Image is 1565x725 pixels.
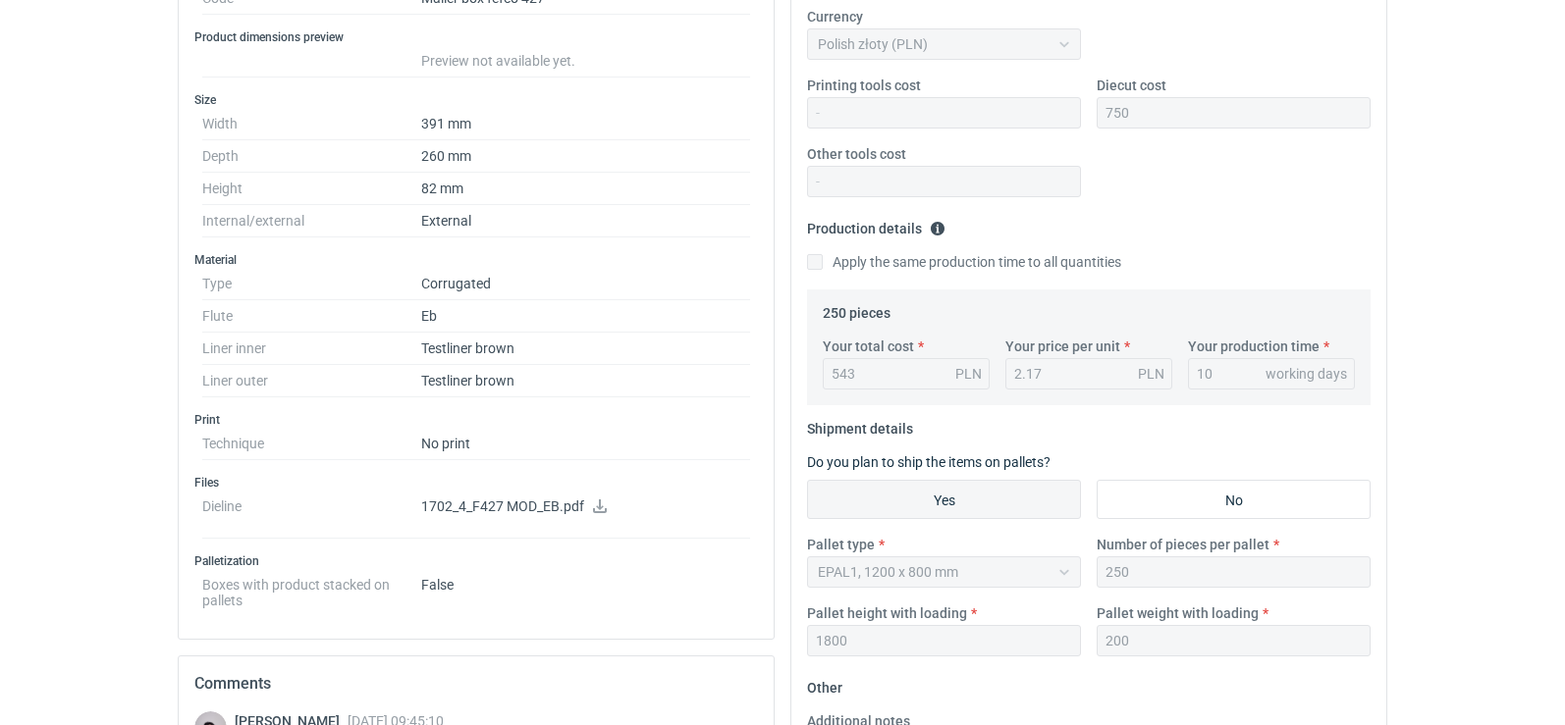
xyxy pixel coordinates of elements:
[421,205,750,237] dd: External
[823,337,914,356] label: Your total cost
[807,672,842,696] legend: Other
[194,553,758,569] h3: Palletization
[421,333,750,365] dd: Testliner brown
[421,300,750,333] dd: Eb
[1005,337,1120,356] label: Your price per unit
[421,268,750,300] dd: Corrugated
[202,428,421,460] dt: Technique
[202,108,421,140] dt: Width
[194,412,758,428] h3: Print
[202,140,421,173] dt: Depth
[202,333,421,365] dt: Liner inner
[202,300,421,333] dt: Flute
[1097,535,1269,554] label: Number of pieces per pallet
[194,672,758,696] h2: Comments
[1188,337,1320,356] label: Your production time
[194,475,758,491] h3: Files
[194,252,758,268] h3: Material
[421,53,575,69] span: Preview not available yet.
[807,252,1121,272] label: Apply the same production time to all quantities
[202,205,421,237] dt: Internal/external
[202,569,421,608] dt: Boxes with product stacked on pallets
[1138,364,1164,384] div: PLN
[421,428,750,460] dd: No print
[421,365,750,397] dd: Testliner brown
[807,413,913,437] legend: Shipment details
[421,173,750,205] dd: 82 mm
[194,29,758,45] h3: Product dimensions preview
[202,173,421,205] dt: Height
[1266,364,1347,384] div: working days
[421,108,750,140] dd: 391 mm
[1097,603,1259,623] label: Pallet weight with loading
[807,535,875,554] label: Pallet type
[194,92,758,108] h3: Size
[202,365,421,397] dt: Liner outer
[421,498,750,516] p: 1702_4_F427 MOD_EB.pdf
[1097,76,1166,95] label: Diecut cost
[807,144,906,164] label: Other tools cost
[421,569,750,608] dd: False
[807,7,863,26] label: Currency
[421,140,750,173] dd: 260 mm
[202,491,421,539] dt: Dieline
[823,297,890,321] legend: 250 pieces
[807,76,921,95] label: Printing tools cost
[807,603,967,623] label: Pallet height with loading
[807,213,945,236] legend: Production details
[807,454,1051,470] label: Do you plan to ship the items on pallets?
[202,268,421,300] dt: Type
[955,364,982,384] div: PLN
